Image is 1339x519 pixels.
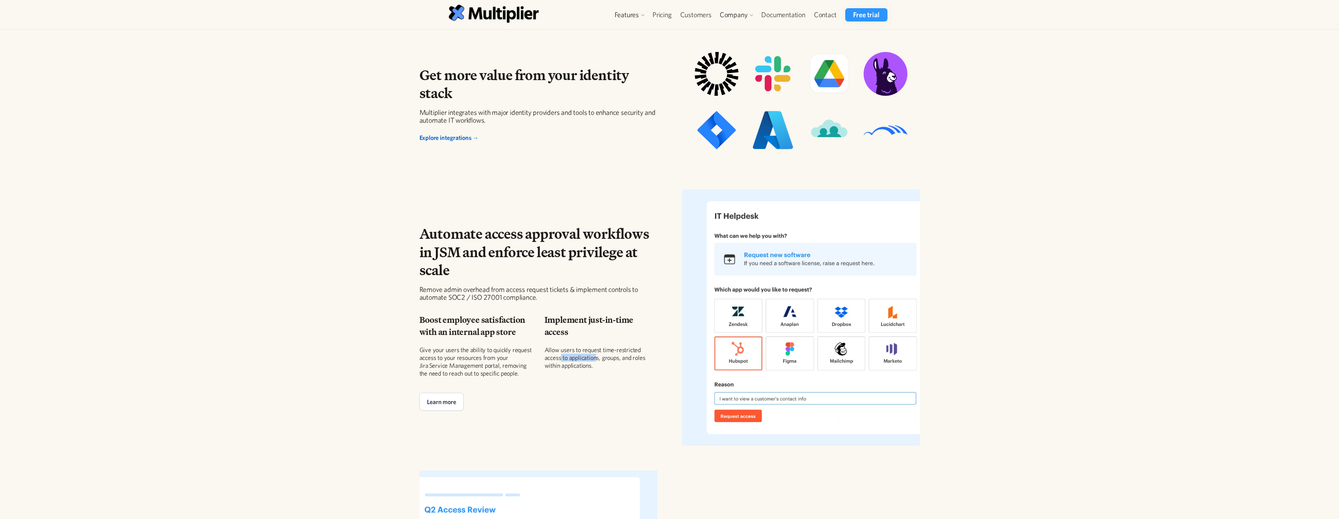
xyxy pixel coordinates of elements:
[674,190,956,446] img: Dashboard mockup
[720,10,748,20] div: Company
[611,8,648,21] div: Features
[419,134,479,141] a: Explore integrations →
[757,8,809,21] a: Documentation
[807,108,851,152] img: Integration icon
[419,66,657,103] h2: Get more value from your identity stack
[419,314,532,338] h4: Boost employee satisfaction with an internal app store
[845,8,887,21] a: Free trial
[419,109,657,124] div: Multiplier integrates with major identity providers and tools to enhance security and automate IT...
[864,108,907,152] img: Integration icon
[751,52,795,95] img: Integration icon
[695,52,739,96] img: Integration icon
[419,286,657,301] div: Remove admin overhead from access request tickets & implement controls to automate SOC2 / ISO 270...
[648,8,676,21] a: Pricing
[545,314,657,338] h4: Implement just-in-time access
[615,10,639,20] div: Features
[807,52,851,95] img: Integration icon
[545,346,657,369] div: Allow users to request time-restricted access to applications, groups, and roles within applicati...
[716,8,757,21] div: Company
[419,225,657,279] h2: Automate access approval workflows in JSM and enforce least privilege at scale
[419,393,464,411] a: Learn more
[751,108,795,152] img: Integration icon
[695,108,739,152] img: Integration icon
[427,397,456,406] div: Learn more
[864,52,907,96] img: Integration icon
[419,346,532,377] div: Give your users the ability to quickly request access to your resources from your Jira Service Ma...
[810,8,841,21] a: Contact
[676,8,716,21] a: Customers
